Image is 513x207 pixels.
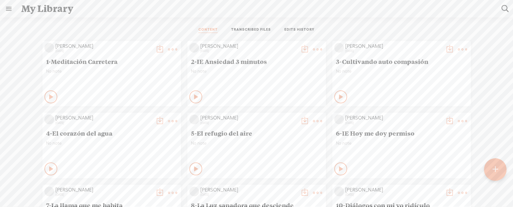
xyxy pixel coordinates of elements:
[200,49,297,53] div: [DATE]
[345,43,442,49] div: [PERSON_NAME]
[191,129,322,137] span: 5-El refugio del aire
[191,57,322,65] span: 2-IE Ansiedad 3 minutos
[55,115,152,121] div: [PERSON_NAME]
[345,187,442,193] div: [PERSON_NAME]
[44,43,54,53] img: videoLoading.png
[231,27,271,33] a: TRANSCRIBED FILES
[55,43,152,49] div: [PERSON_NAME]
[44,187,54,196] img: videoLoading.png
[200,187,297,193] div: [PERSON_NAME]
[345,121,442,125] div: [DATE]
[189,115,199,124] img: videoLoading.png
[345,193,442,197] div: [DATE]
[198,27,218,33] a: CONTENT
[200,193,297,197] div: [DATE]
[345,49,442,53] div: [DATE]
[55,187,152,193] div: [PERSON_NAME]
[46,140,177,146] span: No note
[46,57,177,65] span: 1-Meditación Carretera
[55,193,152,197] div: [DATE]
[200,43,297,49] div: [PERSON_NAME]
[189,187,199,196] img: videoLoading.png
[46,68,177,74] span: No note
[189,43,199,53] img: videoLoading.png
[336,129,467,137] span: 6-IE Hoy me doy permiso
[336,57,467,65] span: 3-Cultivando auto compasión
[334,115,344,124] img: videoLoading.png
[44,115,54,124] img: videoLoading.png
[336,140,467,146] span: No note
[200,121,297,125] div: [DATE]
[46,129,177,137] span: 4-El corazón del agua
[55,121,152,125] div: [DATE]
[55,49,152,53] div: [DATE]
[17,0,497,17] div: My Library
[334,43,344,53] img: videoLoading.png
[191,140,322,146] span: No note
[284,27,315,33] a: EDITS HISTORY
[336,68,467,74] span: No note
[345,115,442,121] div: [PERSON_NAME]
[191,68,322,74] span: No note
[200,115,297,121] div: [PERSON_NAME]
[334,187,344,196] img: videoLoading.png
